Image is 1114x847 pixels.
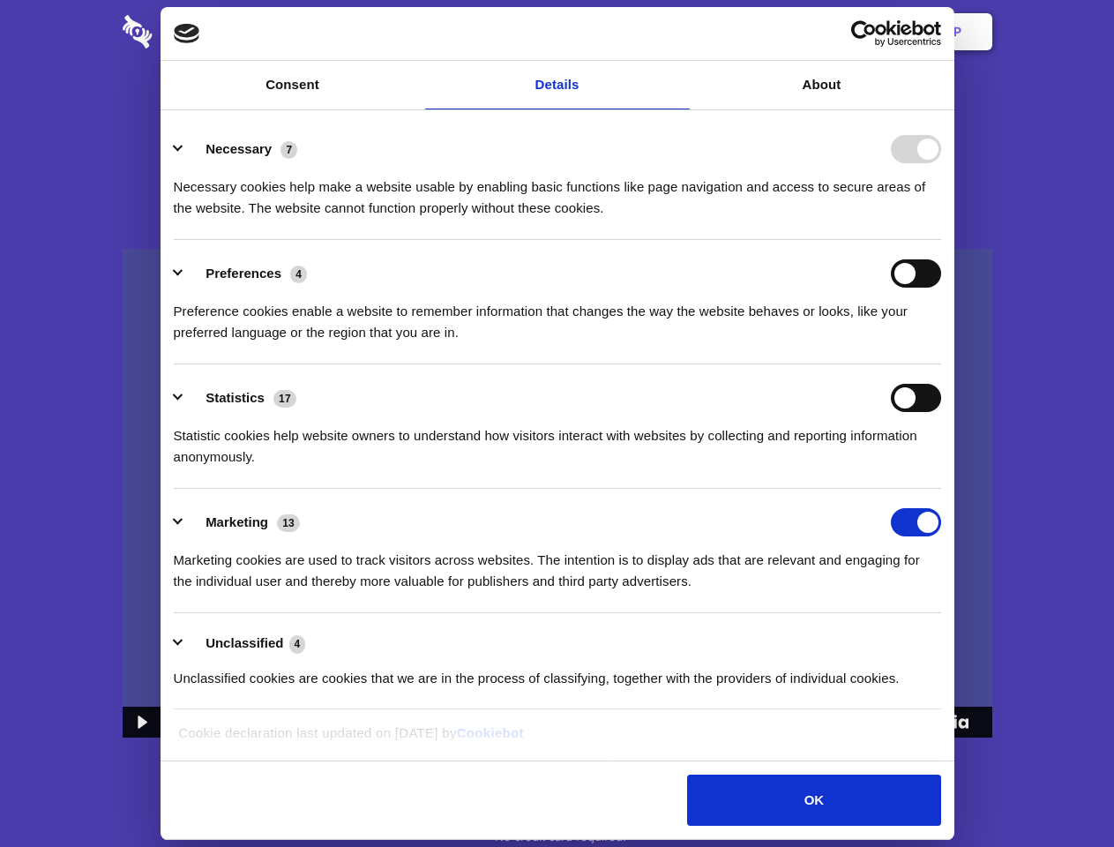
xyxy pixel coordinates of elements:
iframe: Drift Widget Chat Controller [1026,759,1093,826]
label: Statistics [206,390,265,405]
button: Unclassified (4) [174,633,317,655]
span: 4 [289,635,306,653]
span: 13 [277,514,300,532]
button: Play Video [123,707,159,738]
a: About [690,61,954,109]
button: OK [687,775,940,826]
button: Marketing (13) [174,508,311,536]
div: Statistic cookies help website owners to understand how visitors interact with websites by collec... [174,412,941,468]
h1: Eliminate Slack Data Loss. [123,79,992,143]
div: Marketing cookies are used to track visitors across websites. The intention is to display ads tha... [174,536,941,592]
label: Marketing [206,514,268,529]
div: Preference cookies enable a website to remember information that changes the way the website beha... [174,288,941,343]
label: Necessary [206,141,272,156]
div: Unclassified cookies are cookies that we are in the process of classifying, together with the pro... [174,655,941,689]
button: Preferences (4) [174,259,318,288]
img: logo-wordmark-white-trans-d4663122ce5f474addd5e946df7df03e33cb6a1c49d2221995e7729f52c070b2.svg [123,15,273,49]
h4: Auto-redaction of sensitive data, encrypted data sharing and self-destructing private chats. Shar... [123,161,992,219]
a: Cookiebot [457,725,524,740]
button: Necessary (7) [174,135,309,163]
a: Login [800,4,877,59]
a: Usercentrics Cookiebot - opens in a new window [787,20,941,47]
button: Statistics (17) [174,384,308,412]
img: Sharesecret [123,249,992,738]
label: Preferences [206,266,281,281]
span: 4 [290,266,307,283]
div: Necessary cookies help make a website usable by enabling basic functions like page navigation and... [174,163,941,219]
span: 7 [280,141,297,159]
a: Pricing [518,4,594,59]
img: logo [174,24,200,43]
div: Cookie declaration last updated on [DATE] by [165,723,949,757]
a: Details [425,61,690,109]
span: 17 [273,390,296,408]
a: Consent [161,61,425,109]
a: Contact [715,4,796,59]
